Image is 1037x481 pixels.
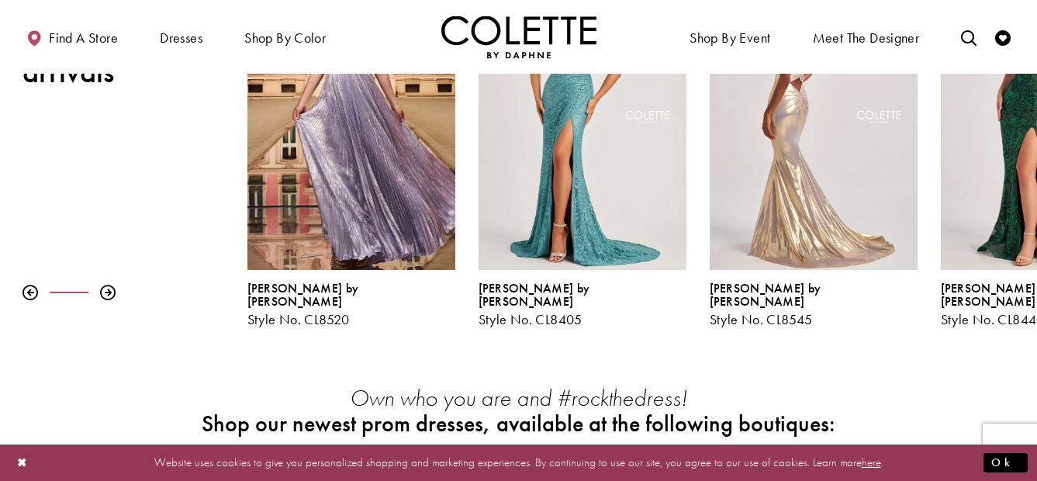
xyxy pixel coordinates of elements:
[710,310,813,328] span: Style No. CL8545
[49,30,118,46] span: Find a store
[710,282,918,327] div: Colette by Daphne Style No. CL8545
[441,16,596,58] img: Colette by Daphne
[957,16,980,58] a: Toggle search
[991,16,1015,58] a: Check Wishlist
[240,16,330,58] span: Shop by color
[350,383,687,413] em: Own who you are and #rockthedress!
[441,16,596,58] a: Visit Home Page
[862,455,881,470] a: here
[156,16,206,58] span: Dresses
[244,30,326,46] span: Shop by color
[112,452,925,473] p: Website uses cookies to give you personalized shopping and marketing experiences. By continuing t...
[983,453,1028,472] button: Submit Dialog
[247,282,455,327] div: Colette by Daphne Style No. CL8520
[686,16,774,58] span: Shop By Event
[247,280,359,310] span: [PERSON_NAME] by [PERSON_NAME]
[189,411,849,437] h2: Shop our newest prom dresses, available at the following boutiques:
[160,30,202,46] span: Dresses
[9,449,36,476] button: Close Dialog
[690,30,770,46] span: Shop By Event
[247,310,350,328] span: Style No. CL8520
[479,310,582,328] span: Style No. CL8405
[22,16,122,58] a: Find a store
[710,280,821,310] span: [PERSON_NAME] by [PERSON_NAME]
[813,30,920,46] span: Meet the designer
[479,280,590,310] span: [PERSON_NAME] by [PERSON_NAME]
[479,282,686,327] div: Colette by Daphne Style No. CL8405
[809,16,924,58] a: Meet the designer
